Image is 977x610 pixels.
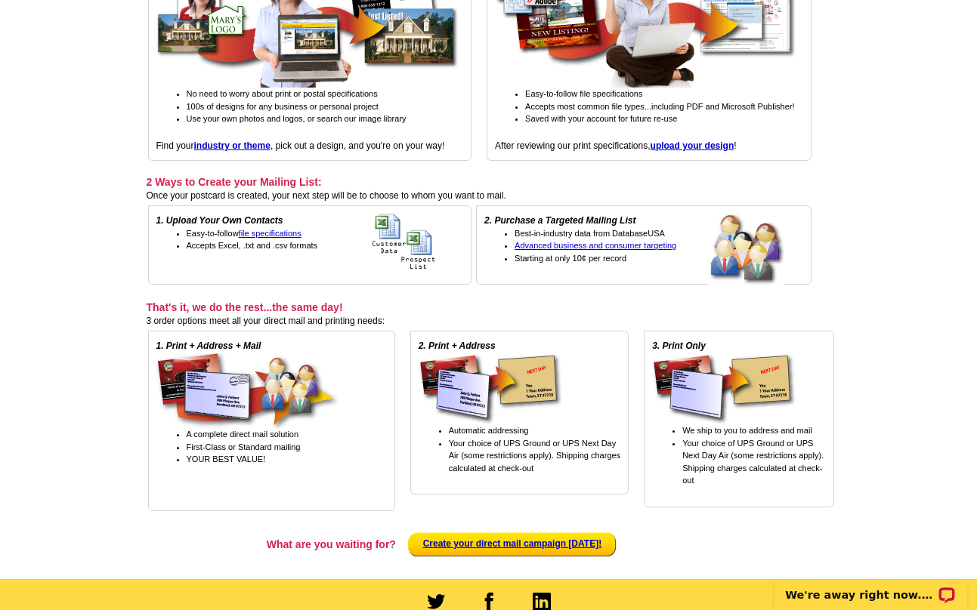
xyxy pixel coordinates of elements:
[156,340,261,351] em: 1. Print + Address + Mail
[187,114,407,123] span: Use your own photos and logos, or search our image library
[525,114,677,123] span: Saved with your account for future re-use
[147,316,385,326] span: 3 order options meet all your direct mail and printing needs:
[187,430,299,439] span: A complete direct mail solution
[187,454,266,464] span: YOUR BEST VALUE!
[147,190,506,201] span: Once your postcard is created, your next step will be to choose to whom you want to mail.
[147,175,812,189] h3: 2 Ways to Create your Mailing List:
[194,140,271,151] a: industry or theme
[156,215,283,226] em: 1. Upload Your Own Contacts
[149,538,396,551] h3: What are you waiting for?
[419,353,562,424] img: print & address service
[156,353,338,428] img: direct mail service
[652,353,796,424] img: printing only
[515,229,665,238] span: Best-in-industry data from DatabaseUSA
[682,439,687,448] span: Y
[495,140,736,151] span: After reviewing our print specifications, !
[449,426,529,435] span: Automatic addressing
[423,538,602,549] a: Create your direct mail campaign [DATE]!
[147,300,834,314] h3: That's it, we do the rest...the same day!
[682,426,812,435] span: We ship to you to address and mail
[651,140,734,151] a: upload your design
[449,439,620,473] span: our choice of UPS Ground or UPS Next Day Air (some restrictions apply). Shipping charges calculat...
[515,254,626,263] span: Starting at only 10¢ per record
[187,89,378,98] span: No need to worry about print or postal specifications
[709,214,803,286] img: buy a targeted mailing list
[525,102,794,111] span: Accepts most common file types...including PDF and Microsoft Publisher!
[652,340,706,351] em: 3. Print Only
[484,215,635,226] em: 2. Purchase a Targeted Mailing List
[372,214,463,270] img: upload your own address list for free
[187,102,379,111] span: 100s of designs for any business or personal project
[682,439,824,485] span: our choice of UPS Ground or UPS Next Day Air (some restrictions apply). Shipping charges calculat...
[187,241,318,250] span: Accepts Excel, .txt and .csv formats
[239,229,301,238] a: file specifications
[156,140,445,151] span: Find your , pick out a design, and you're on your way!
[515,241,676,250] a: Advanced business and consumer targeting
[765,562,977,610] iframe: LiveChat chat widget
[525,89,642,98] span: Easy-to-follow file specifications
[449,439,453,448] span: Y
[419,340,496,351] em: 2. Print + Address
[187,442,301,451] span: First-Class or Standard mailing
[187,229,301,238] span: Easy-to-follow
